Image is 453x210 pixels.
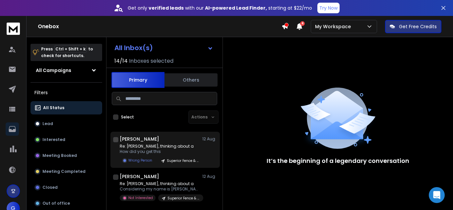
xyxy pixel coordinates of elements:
[317,3,340,13] button: Try Now
[42,121,53,126] p: Lead
[41,46,93,59] p: Press to check for shortcuts.
[42,185,58,190] p: Closed
[31,133,102,146] button: Interested
[31,197,102,210] button: Out of office
[42,169,86,174] p: Meeting Completed
[120,173,159,180] h1: [PERSON_NAME]
[31,149,102,162] button: Meeting Booked
[315,23,354,30] p: My Workspace
[319,5,338,11] p: Try Now
[167,196,199,201] p: Superior Fence & Rail | [DATE] | AudienceSend
[114,57,128,65] span: 14 / 14
[149,5,184,11] strong: verified leads
[128,195,153,200] p: Not Interested
[42,137,65,142] p: Interested
[120,136,159,142] h1: [PERSON_NAME]
[120,149,199,154] p: How did you get this
[164,73,218,87] button: Others
[399,23,437,30] p: Get Free Credits
[202,174,217,179] p: 12 Aug
[31,101,102,114] button: All Status
[128,158,152,163] p: Wrong Person
[42,153,77,158] p: Meeting Booked
[38,23,282,31] h1: Onebox
[202,136,217,142] p: 12 Aug
[31,88,102,97] h3: Filters
[120,144,199,149] p: Re: [PERSON_NAME], thinking about a
[42,201,70,206] p: Out of office
[114,44,153,51] h1: All Inbox(s)
[31,117,102,130] button: Lead
[385,20,441,33] button: Get Free Credits
[43,105,64,110] p: All Status
[31,181,102,194] button: Closed
[120,181,199,186] p: Re: [PERSON_NAME], thinking about a
[267,156,409,166] p: It’s the beginning of a legendary conversation
[129,57,173,65] h3: Inboxes selected
[31,64,102,77] button: All Campaigns
[109,41,219,54] button: All Inbox(s)
[128,5,312,11] p: Get only with our starting at $22/mo
[7,23,20,35] img: logo
[31,165,102,178] button: Meeting Completed
[205,5,267,11] strong: AI-powered Lead Finder,
[300,21,305,26] span: 4
[121,114,134,120] label: Select
[429,187,445,203] div: Open Intercom Messenger
[111,72,164,88] button: Primary
[120,186,199,192] p: Considering my name is [PERSON_NAME],
[36,67,71,74] h1: All Campaigns
[167,158,199,163] p: Superior Fence & Rail | [DATE] | AudienceSend
[54,45,87,53] span: Ctrl + Shift + k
